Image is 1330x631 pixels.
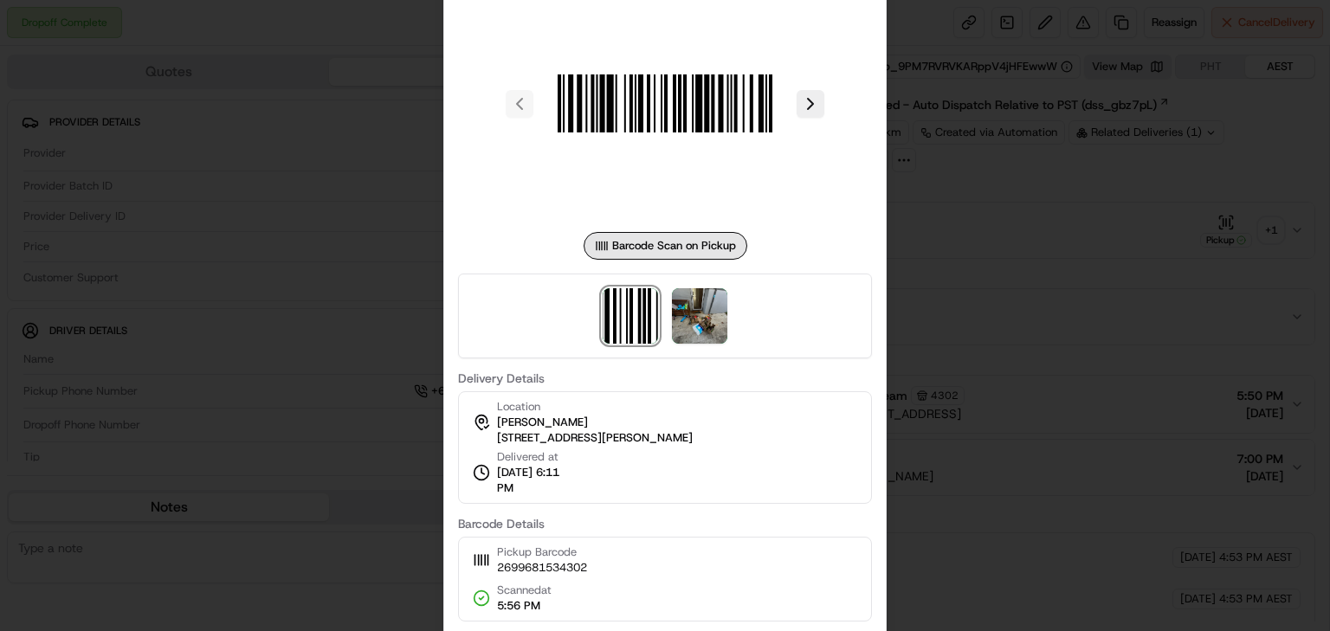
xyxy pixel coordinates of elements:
[497,583,552,598] span: Scanned at
[603,288,658,344] img: barcode_scan_on_pickup image
[672,288,727,344] img: photo_proof_of_delivery image
[497,465,577,496] span: [DATE] 6:11 PM
[458,518,872,530] label: Barcode Details
[584,232,747,260] div: Barcode Scan on Pickup
[497,598,552,614] span: 5:56 PM
[497,430,693,446] span: [STREET_ADDRESS][PERSON_NAME]
[497,449,577,465] span: Delivered at
[497,544,587,560] span: Pickup Barcode
[497,415,588,430] span: [PERSON_NAME]
[497,560,587,576] span: 2699681534302
[458,372,872,384] label: Delivery Details
[497,399,540,415] span: Location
